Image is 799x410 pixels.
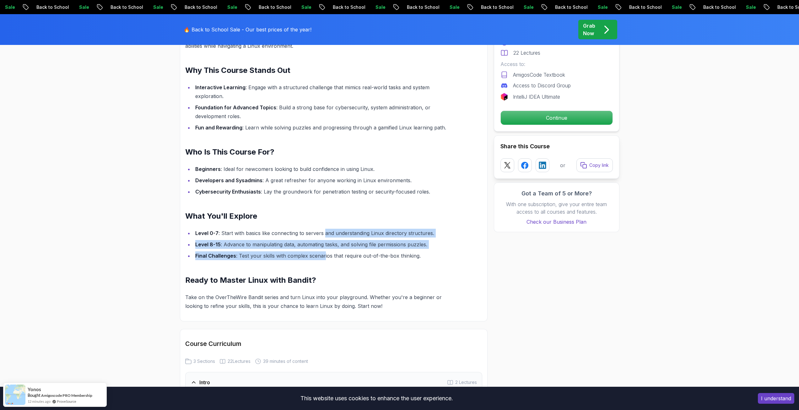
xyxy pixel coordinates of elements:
h2: Who Is This Course For? [185,147,452,157]
p: Sale [552,4,572,10]
p: Copy link [589,162,609,168]
h3: Intro [199,379,210,386]
p: Back to School [361,4,403,10]
p: Sale [626,4,646,10]
span: 3 Sections [193,358,215,364]
p: Back to School [731,4,774,10]
p: Grab Now [583,22,595,37]
li: : Start with basics like connecting to servers and understanding Linux directory structures. [193,229,452,238]
h2: Why This Course Stands Out [185,65,452,75]
strong: Beginners [195,166,221,172]
li: : A great refresher for anyone working in Linux environments. [193,176,452,185]
p: Access to Discord Group [513,82,571,89]
li: : Lay the groundwork for penetration testing or security-focused roles. [193,187,452,196]
li: : Engage with a structured challenge that mimics real-world tasks and system exploration. [193,83,452,101]
span: 39 minutes of content [263,358,308,364]
strong: Foundation for Advanced Topics [195,104,276,111]
p: Sale [255,4,275,10]
span: Bought [28,393,40,398]
h2: Share this Course [500,142,613,151]
button: Accept cookies [758,393,794,404]
p: Continue [501,111,613,125]
p: Back to School [435,4,478,10]
span: 2 Lectures [455,379,477,385]
strong: Level 0-7 [195,230,219,236]
strong: Final Challenges [195,253,236,259]
button: Copy link [576,158,613,172]
h2: What You'll Explore [185,211,452,221]
div: This website uses cookies to enhance the user experience. [5,391,748,405]
span: Yonos [28,387,41,392]
p: Sale [107,4,127,10]
strong: Interactive Learning [195,84,246,90]
li: : Learn while solving puzzles and progressing through a gamified Linux learning path. [193,123,452,132]
strong: Cybersecurity Enthusiasts [195,189,261,195]
h2: Ready to Master Linux with Bandit? [185,275,452,285]
strong: Developers and Sysadmins [195,177,262,183]
p: AmigosCode Textbook [513,71,565,79]
a: Check our Business Plan [500,218,613,226]
img: jetbrains logo [500,93,508,101]
button: Intro2 Lectures [185,372,482,393]
p: Take on the OverTheWire Bandit series and turn Linux into your playground. Whether you're a begin... [185,293,452,310]
p: 🔥 Back to School Sale - Our best prices of the year! [184,26,311,33]
strong: Fun and Rewarding [195,124,242,131]
h3: Got a Team of 5 or More? [500,189,613,198]
p: Back to School [213,4,255,10]
span: 12 minutes ago [28,399,51,404]
p: Sale [774,4,794,10]
li: : Test your skills with complex scenarios that require out-of-the-box thinking. [193,251,452,260]
p: Sale [329,4,349,10]
p: With one subscription, give your entire team access to all courses and features. [500,200,613,216]
p: IntelliJ IDEA Ultimate [513,93,560,101]
p: Back to School [509,4,552,10]
a: Amigoscode PRO Membership [41,393,92,398]
p: Back to School [287,4,329,10]
h2: Course Curriculum [185,339,482,348]
p: or [560,161,565,169]
li: : Advance to manipulating data, automating tasks, and solving file permissions puzzles. [193,240,452,249]
p: Sale [181,4,201,10]
li: : Build a strong base for cybersecurity, system administration, or development roles. [193,103,452,121]
p: Sale [403,4,424,10]
p: Sale [478,4,498,10]
p: Sale [33,4,53,10]
p: Back to School [64,4,107,10]
img: provesource social proof notification image [5,385,25,405]
span: 22 Lectures [228,358,251,364]
p: Back to School [657,4,700,10]
a: ProveSource [57,399,76,404]
p: Back to School [583,4,626,10]
p: Back to School [138,4,181,10]
p: 22 Lectures [513,49,540,57]
p: Sale [700,4,720,10]
button: Continue [500,111,613,125]
p: Access to: [500,60,613,68]
li: : Ideal for newcomers looking to build confidence in using Linux. [193,165,452,173]
strong: Level 8-15 [195,241,221,248]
